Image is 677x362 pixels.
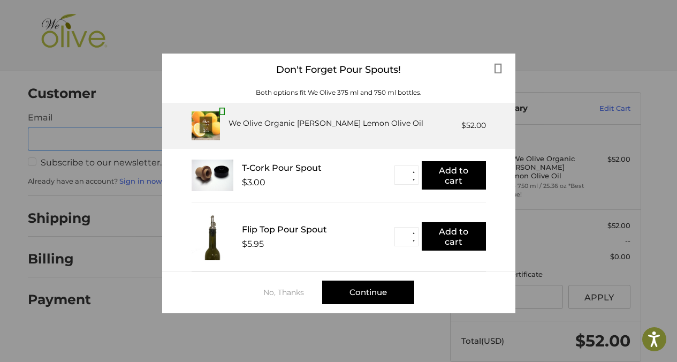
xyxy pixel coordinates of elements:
button: ▼ [410,237,418,245]
button: ▼ [410,176,418,184]
div: Flip Top Pour Spout [242,224,394,235]
button: Open LiveChat chat widget [123,14,136,27]
div: We Olive Organic [PERSON_NAME] Lemon Olive Oil [229,118,423,129]
div: $3.00 [242,177,265,187]
div: No, Thanks [263,288,322,297]
div: T-Cork Pour Spout [242,163,394,173]
img: T_Cork__22625.1711686153.233.225.jpg [192,160,233,191]
div: Continue [322,281,414,304]
div: Both options fit We Olive 375 ml and 750 ml bottles. [162,88,515,97]
div: Don't Forget Pour Spouts! [162,54,515,86]
div: $5.95 [242,239,264,249]
button: Add to cart [422,161,486,190]
button: ▲ [410,168,418,176]
img: FTPS_bottle__43406.1705089544.233.225.jpg [192,213,233,260]
button: Add to cart [422,222,486,251]
p: We're away right now. Please check back later! [15,16,121,25]
div: $52.00 [461,120,486,131]
button: ▲ [410,229,418,237]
